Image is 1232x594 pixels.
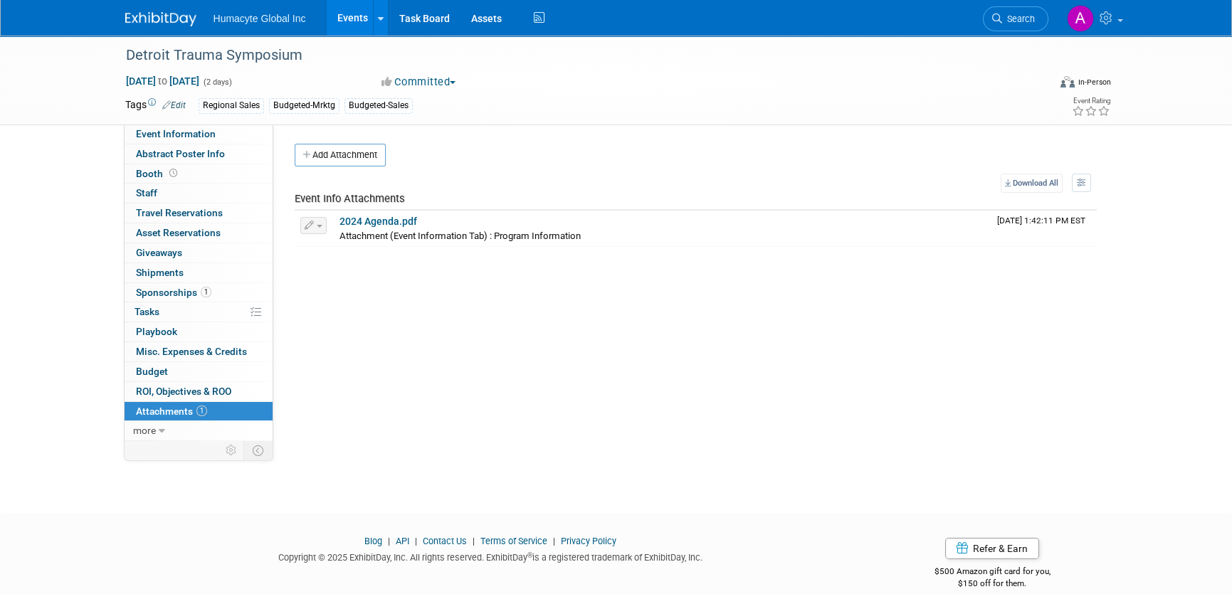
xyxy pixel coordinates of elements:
[214,13,306,24] span: Humacyte Global Inc
[136,187,157,198] span: Staff
[125,97,186,114] td: Tags
[344,98,413,113] div: Budgeted-Sales
[125,164,273,184] a: Booth
[136,247,182,258] span: Giveaways
[136,386,231,397] span: ROI, Objectives & ROO
[125,362,273,381] a: Budget
[295,192,405,205] span: Event Info Attachments
[201,287,211,297] span: 1
[136,168,180,179] span: Booth
[339,230,581,241] span: Attachment (Event Information Tab) : Program Information
[135,306,159,317] span: Tasks
[480,536,547,546] a: Terms of Service
[199,98,264,113] div: Regional Sales
[945,538,1039,559] a: Refer & Earn
[136,267,184,278] span: Shipments
[202,78,232,87] span: (2 days)
[1067,5,1094,32] img: Adrian Diazgonsen
[125,421,273,440] a: more
[964,74,1111,95] div: Event Format
[983,6,1048,31] a: Search
[377,75,461,90] button: Committed
[125,243,273,262] a: Giveaways
[469,536,478,546] span: |
[136,227,221,238] span: Asset Reservations
[162,100,186,110] a: Edit
[295,144,386,166] button: Add Attachment
[133,425,156,436] span: more
[125,342,273,361] a: Misc. Expenses & Credits
[125,144,273,164] a: Abstract Poster Info
[243,441,273,460] td: Toggle Event Tabs
[167,168,180,179] span: Booth not reserved yet
[219,441,244,460] td: Personalize Event Tab Strip
[411,536,421,546] span: |
[125,548,857,564] div: Copyright © 2025 ExhibitDay, Inc. All rights reserved. ExhibitDay is a registered trademark of Ex...
[878,556,1107,589] div: $500 Amazon gift card for you,
[125,302,273,322] a: Tasks
[196,405,207,416] span: 1
[1060,76,1075,87] img: Format-Inperson.png
[125,382,273,401] a: ROI, Objectives & ROO
[136,148,225,159] span: Abstract Poster Info
[125,322,273,341] a: Playbook
[423,536,467,546] a: Contact Us
[364,536,382,546] a: Blog
[1001,174,1063,193] a: Download All
[136,326,177,337] span: Playbook
[125,12,196,26] img: ExhibitDay
[1077,77,1110,87] div: In-Person
[991,211,1097,246] td: Upload Timestamp
[269,98,339,113] div: Budgeted-Mrktg
[125,223,273,243] a: Asset Reservations
[384,536,394,546] span: |
[396,536,409,546] a: API
[125,203,273,223] a: Travel Reservations
[339,216,417,227] a: 2024 Agenda.pdf
[136,346,247,357] span: Misc. Expenses & Credits
[125,75,200,87] span: [DATE] [DATE]
[997,216,1085,226] span: Upload Timestamp
[125,184,273,203] a: Staff
[1002,14,1035,24] span: Search
[136,405,207,417] span: Attachments
[125,283,273,302] a: Sponsorships1
[136,287,211,298] span: Sponsorships
[561,536,616,546] a: Privacy Policy
[549,536,559,546] span: |
[125,124,273,144] a: Event Information
[125,402,273,421] a: Attachments1
[136,128,216,139] span: Event Information
[136,366,168,377] span: Budget
[121,43,1027,68] div: Detroit Trauma Symposium
[136,207,223,218] span: Travel Reservations
[527,551,532,559] sup: ®
[1071,97,1110,105] div: Event Rating
[878,578,1107,590] div: $150 off for them.
[125,263,273,282] a: Shipments
[156,75,169,87] span: to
